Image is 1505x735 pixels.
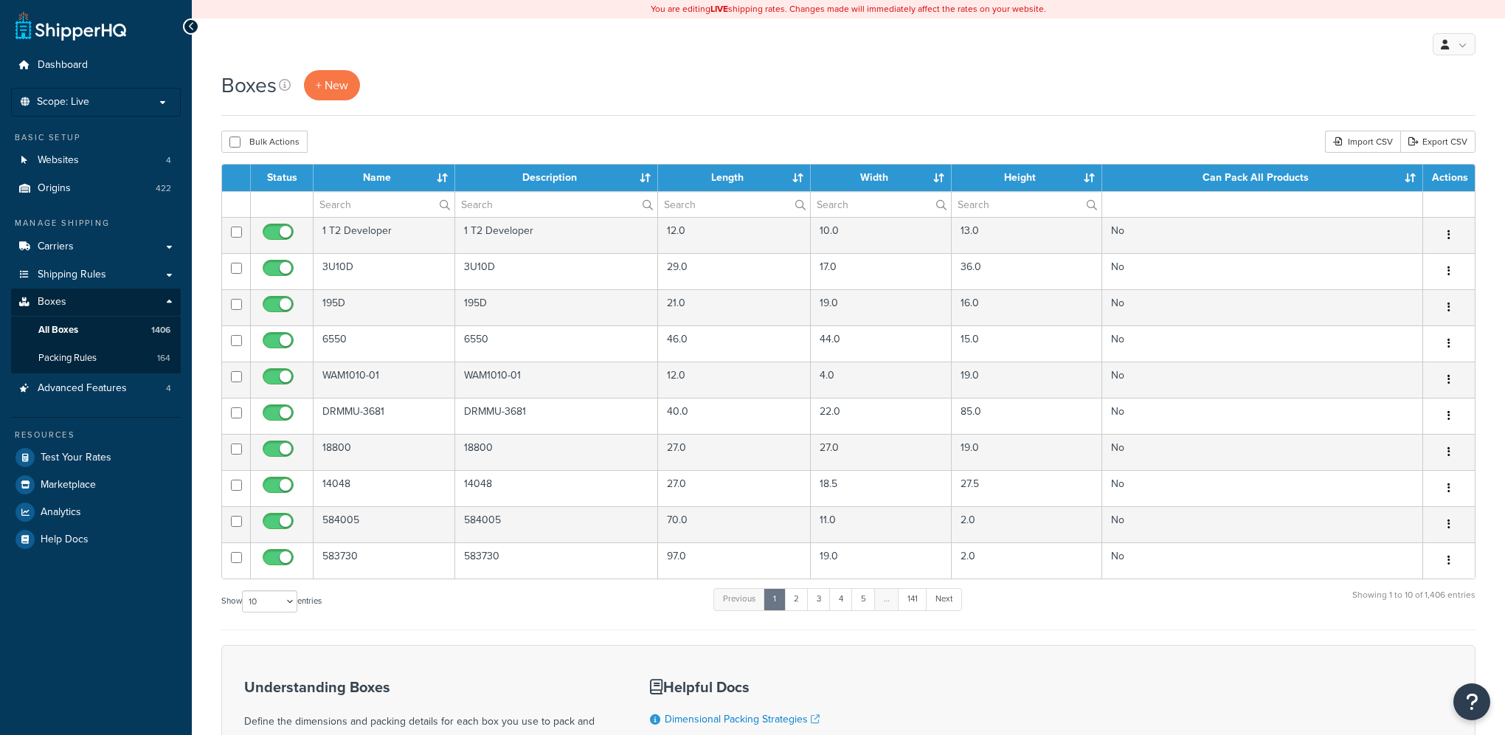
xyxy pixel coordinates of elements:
td: 19.0 [811,542,952,579]
a: … [874,588,899,610]
div: Showing 1 to 10 of 1,406 entries [1352,587,1475,618]
td: 3U10D [314,253,455,289]
td: 36.0 [952,253,1102,289]
th: Width : activate to sort column ascending [811,165,952,191]
a: Origins 422 [11,175,181,202]
a: Dimensional Packing Strategies [665,711,820,727]
label: Show entries [221,590,322,612]
td: 583730 [455,542,658,579]
td: 6550 [314,325,455,362]
td: 46.0 [658,325,811,362]
input: Search [314,192,454,217]
h3: Understanding Boxes [244,679,613,695]
td: 18.5 [811,470,952,506]
td: 70.0 [658,506,811,542]
td: 12.0 [658,362,811,398]
a: 1 [764,588,786,610]
span: Advanced Features [38,382,127,395]
span: 4 [166,382,171,395]
td: No [1102,217,1423,253]
td: 584005 [455,506,658,542]
a: Websites 4 [11,147,181,174]
td: 16.0 [952,289,1102,325]
td: 40.0 [658,398,811,434]
h3: Helpful Docs [650,679,882,695]
input: Search [952,192,1101,217]
a: 2 [784,588,809,610]
th: Actions [1423,165,1475,191]
span: 4 [166,154,171,167]
td: 22.0 [811,398,952,434]
a: Advanced Features 4 [11,375,181,402]
td: 11.0 [811,506,952,542]
span: Scope: Live [37,96,89,108]
td: No [1102,362,1423,398]
th: Height : activate to sort column ascending [952,165,1102,191]
a: Analytics [11,499,181,525]
td: DRMMU-3681 [314,398,455,434]
li: Origins [11,175,181,202]
td: 584005 [314,506,455,542]
span: Boxes [38,296,66,308]
a: + New [304,70,360,100]
li: Packing Rules [11,345,181,372]
td: 97.0 [658,542,811,579]
td: DRMMU-3681 [455,398,658,434]
td: 18800 [314,434,455,470]
a: 141 [898,588,927,610]
div: Basic Setup [11,131,181,144]
td: WAM1010-01 [455,362,658,398]
td: 583730 [314,542,455,579]
td: No [1102,506,1423,542]
a: Next [926,588,962,610]
a: All Boxes 1406 [11,317,181,344]
td: No [1102,398,1423,434]
a: Help Docs [11,526,181,553]
li: Advanced Features [11,375,181,402]
td: 13.0 [952,217,1102,253]
td: 19.0 [952,434,1102,470]
a: Dashboard [11,52,181,79]
td: 19.0 [811,289,952,325]
td: 27.5 [952,470,1102,506]
span: Origins [38,182,71,195]
span: Carriers [38,241,74,253]
td: 4.0 [811,362,952,398]
th: Length : activate to sort column ascending [658,165,811,191]
td: 195D [314,289,455,325]
td: 2.0 [952,542,1102,579]
td: 19.0 [952,362,1102,398]
th: Description : activate to sort column ascending [455,165,658,191]
span: Help Docs [41,534,89,546]
a: Carriers [11,233,181,260]
td: 44.0 [811,325,952,362]
a: Shipping Rules [11,261,181,289]
a: 3 [807,588,831,610]
td: 27.0 [658,434,811,470]
button: Bulk Actions [221,131,308,153]
span: Packing Rules [38,352,97,365]
a: 5 [851,588,876,610]
td: 12.0 [658,217,811,253]
div: Import CSV [1325,131,1400,153]
input: Search [455,192,657,217]
span: Websites [38,154,79,167]
li: Marketplace [11,472,181,498]
td: 1 T2 Developer [455,217,658,253]
td: 1 T2 Developer [314,217,455,253]
td: WAM1010-01 [314,362,455,398]
td: 15.0 [952,325,1102,362]
div: Manage Shipping [11,217,181,230]
span: Analytics [41,506,81,519]
td: 10.0 [811,217,952,253]
span: Shipping Rules [38,269,106,281]
h1: Boxes [221,71,277,100]
td: No [1102,253,1423,289]
a: Boxes [11,289,181,316]
td: 195D [455,289,658,325]
a: Test Your Rates [11,444,181,471]
td: 18800 [455,434,658,470]
span: Marketplace [41,479,96,491]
